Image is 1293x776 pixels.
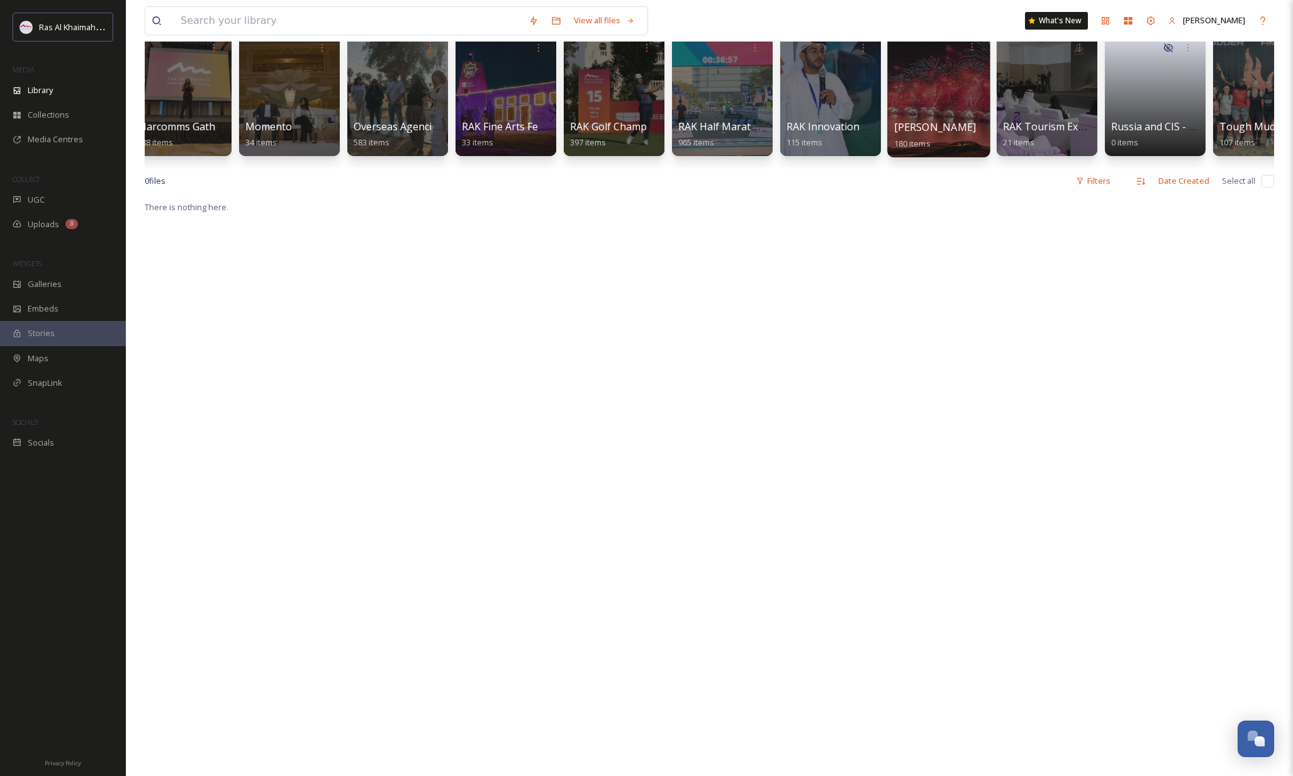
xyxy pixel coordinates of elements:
[894,121,977,149] a: [PERSON_NAME]180 items
[28,352,48,364] span: Maps
[1219,120,1291,133] span: Tough Mudder
[137,121,240,148] a: Marcomms Gathering388 items
[13,174,40,184] span: COLLECT
[1003,121,1152,148] a: RAK Tourism Excellence Awards21 items
[786,121,888,148] a: RAK Innovation Week115 items
[13,259,42,268] span: WIDGETS
[354,137,389,148] span: 583 items
[462,121,601,148] a: RAK Fine Arts Festival RAK Art33 items
[13,65,35,74] span: MEDIA
[245,121,292,148] a: Momento34 items
[137,120,240,133] span: Marcomms Gathering
[1003,137,1034,148] span: 21 items
[786,120,888,133] span: RAK Innovation Week
[28,303,59,315] span: Embeds
[462,120,601,133] span: RAK Fine Arts Festival RAK Art
[145,201,228,213] span: There is nothing here.
[1111,137,1138,148] span: 0 items
[1111,121,1251,148] a: Russia and CIS - Trade Events0 items
[45,755,81,770] a: Privacy Policy
[28,377,62,389] span: SnapLink
[28,109,69,121] span: Collections
[894,137,931,149] span: 180 items
[28,133,83,145] span: Media Centres
[462,137,493,148] span: 33 items
[894,120,977,134] span: [PERSON_NAME]
[1111,120,1251,133] span: Russia and CIS - Trade Events
[570,137,606,148] span: 397 items
[354,121,551,148] a: Overseas Agencies Gathering in RAK 2025583 items
[570,120,756,133] span: RAK Golf Championship DP World Tour
[28,218,59,230] span: Uploads
[45,759,81,767] span: Privacy Policy
[1219,121,1291,148] a: Tough Mudder107 items
[1219,137,1255,148] span: 107 items
[354,120,551,133] span: Overseas Agencies Gathering in RAK 2025
[678,137,714,148] span: 965 items
[39,21,217,33] span: Ras Al Khaimah Tourism Development Authority
[678,121,770,148] a: RAK Half Marathon965 items
[678,120,770,133] span: RAK Half Marathon
[28,194,45,206] span: UGC
[65,219,78,229] div: 8
[1025,12,1088,30] a: What's New
[1162,8,1251,33] a: [PERSON_NAME]
[174,7,522,35] input: Search your library
[137,137,173,148] span: 388 items
[28,327,55,339] span: Stories
[28,278,62,290] span: Galleries
[13,417,38,427] span: SOCIALS
[28,437,54,449] span: Socials
[245,120,292,133] span: Momento
[1183,14,1245,26] span: [PERSON_NAME]
[28,84,53,96] span: Library
[145,175,165,187] span: 0 file s
[570,121,756,148] a: RAK Golf Championship DP World Tour397 items
[786,137,822,148] span: 115 items
[568,8,641,33] a: View all files
[1003,120,1152,133] span: RAK Tourism Excellence Awards
[1238,721,1274,757] button: Open Chat
[1070,169,1117,193] div: Filters
[20,21,33,33] img: Logo_RAKTDA_RGB-01.png
[1152,169,1216,193] div: Date Created
[245,137,277,148] span: 34 items
[1222,175,1255,187] span: Select all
